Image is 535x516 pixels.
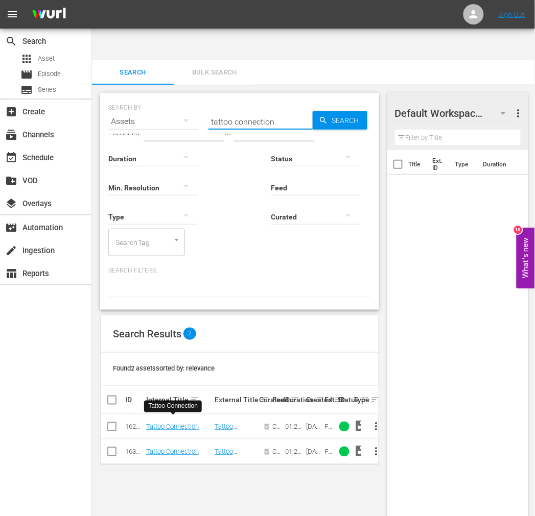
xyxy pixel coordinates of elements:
[5,222,17,234] span: Automation
[20,53,33,65] span: Asset
[307,423,322,431] div: [DATE]
[259,396,269,404] div: Curated
[307,448,322,456] div: [DATE]
[513,101,525,126] button: more_vert
[5,35,17,47] span: Search
[5,152,17,164] span: Schedule
[272,394,283,406] div: Feed
[286,448,304,456] div: 01:26:06.080
[38,54,55,64] span: Asset
[108,107,198,136] div: Assets
[6,8,18,20] span: menu
[98,67,168,79] span: Search
[38,69,61,79] span: Episode
[5,198,17,210] span: Overlays
[364,439,389,464] button: more_vert
[338,394,351,406] div: Status
[409,150,427,179] th: Title
[499,10,525,18] a: Sign Out
[370,421,383,433] span: more_vert
[38,85,56,95] span: Series
[125,448,143,456] div: 163676910
[354,420,366,432] span: Video
[180,67,249,79] span: Bulk Search
[5,267,17,280] span: Reports
[354,445,366,457] span: Video
[514,226,522,234] div: 10
[272,448,282,471] span: Content
[325,423,334,454] span: FM0029FE
[215,448,247,463] a: Tattoo Connection
[483,104,496,125] span: 0
[25,3,74,27] img: ans4CAIJ8jUAAAAAAAAAAAAAAAAAAAAAAAAgQb4GAAAAAAAAAAAAAAAAAAAAAAAAJMjXAAAAAAAAAAAAAAAAAAAAAAAAgAT5G...
[272,423,282,446] span: Content
[5,106,17,118] span: Create
[328,111,367,130] span: Search
[148,402,198,411] div: Tattoo Connection
[113,365,215,373] span: Found 2 assets sorted by: relevance
[370,446,383,458] span: more_vert
[286,423,304,431] div: 01:22:56.038
[325,448,334,479] span: FM0029F
[325,396,335,404] div: Ext. ID
[146,423,199,431] a: Tattoo Connection
[146,448,199,456] a: Tattoo Connection
[183,328,196,340] span: 2
[172,235,181,245] button: Open
[215,423,247,438] a: Tattoo Connection
[354,394,361,406] div: Type
[20,68,33,81] span: Episode
[190,396,199,405] span: sort
[113,328,181,340] span: Search Results
[307,394,322,406] div: Created
[108,266,371,275] p: Search Filters:
[5,175,17,187] span: VOD
[5,129,17,141] span: Channels
[5,244,17,257] span: Ingestion
[125,396,143,404] div: ID
[364,414,389,439] button: more_vert
[125,423,143,431] div: 162045528
[517,228,535,288] button: Open Feedback Widget
[313,111,367,130] button: Search
[146,394,212,406] div: Internal Title
[215,394,256,406] div: External Title
[395,99,516,128] div: Default Workspace
[513,107,525,119] span: more_vert
[449,150,477,179] th: Type
[20,84,33,96] span: Series
[427,150,449,179] th: Ext. ID
[286,394,304,406] div: Duration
